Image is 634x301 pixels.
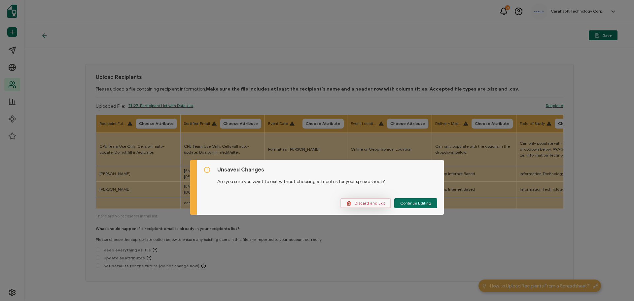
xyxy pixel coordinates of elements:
[394,198,437,208] button: Continue Editing
[217,173,437,185] p: Are you sure you want to exit without choosing attributes for your spreadsheet?
[217,167,437,173] h5: Unsaved Changes
[340,198,391,208] button: Discard and Exit
[601,269,634,301] iframe: Chat Widget
[400,201,431,205] span: Continue Editing
[346,201,385,206] span: Discard and Exit
[190,160,444,215] div: dialog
